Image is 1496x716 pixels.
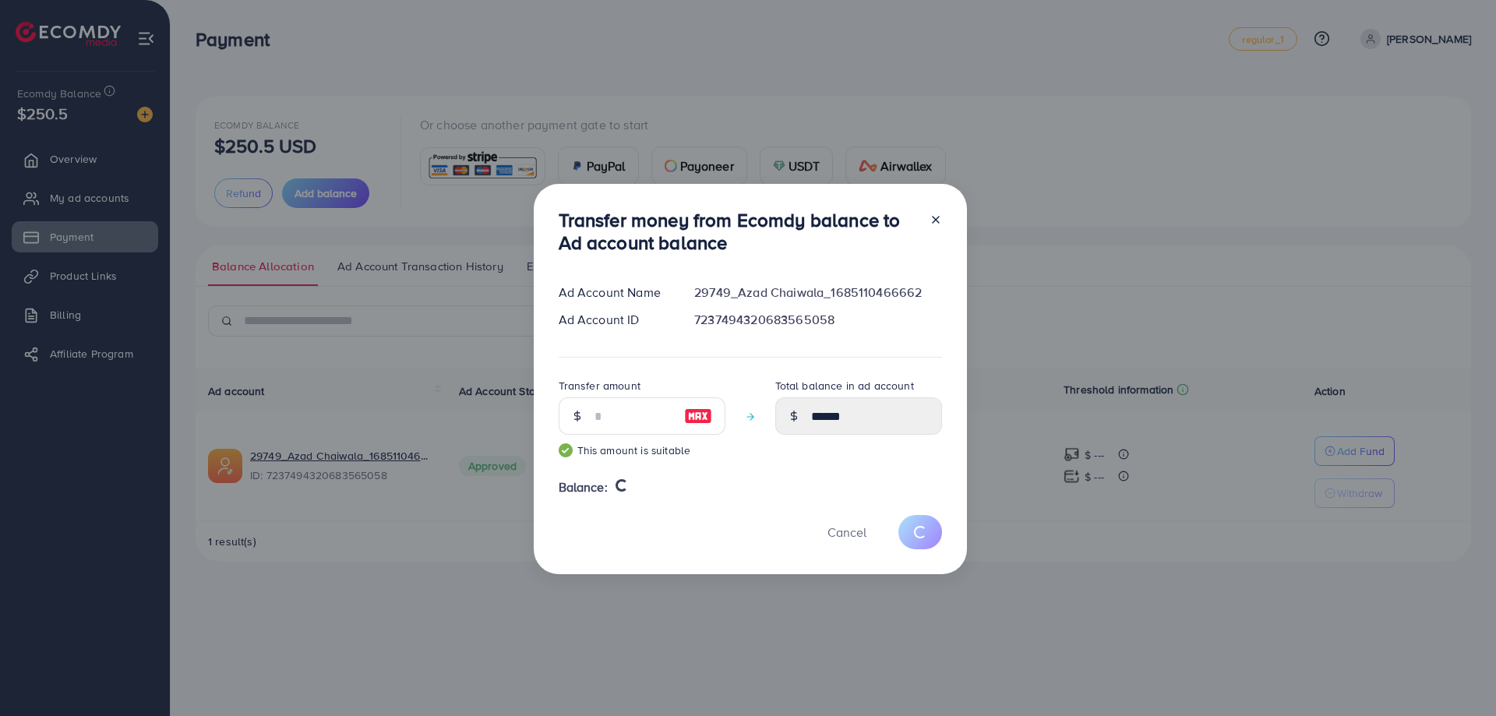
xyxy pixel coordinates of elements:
[559,443,573,457] img: guide
[808,515,886,548] button: Cancel
[546,284,683,302] div: Ad Account Name
[559,378,640,393] label: Transfer amount
[559,443,725,458] small: This amount is suitable
[1430,646,1484,704] iframe: Chat
[684,407,712,425] img: image
[559,478,608,496] span: Balance:
[682,284,954,302] div: 29749_Azad Chaiwala_1685110466662
[775,378,914,393] label: Total balance in ad account
[546,311,683,329] div: Ad Account ID
[559,209,917,254] h3: Transfer money from Ecomdy balance to Ad account balance
[827,524,866,541] span: Cancel
[682,311,954,329] div: 7237494320683565058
